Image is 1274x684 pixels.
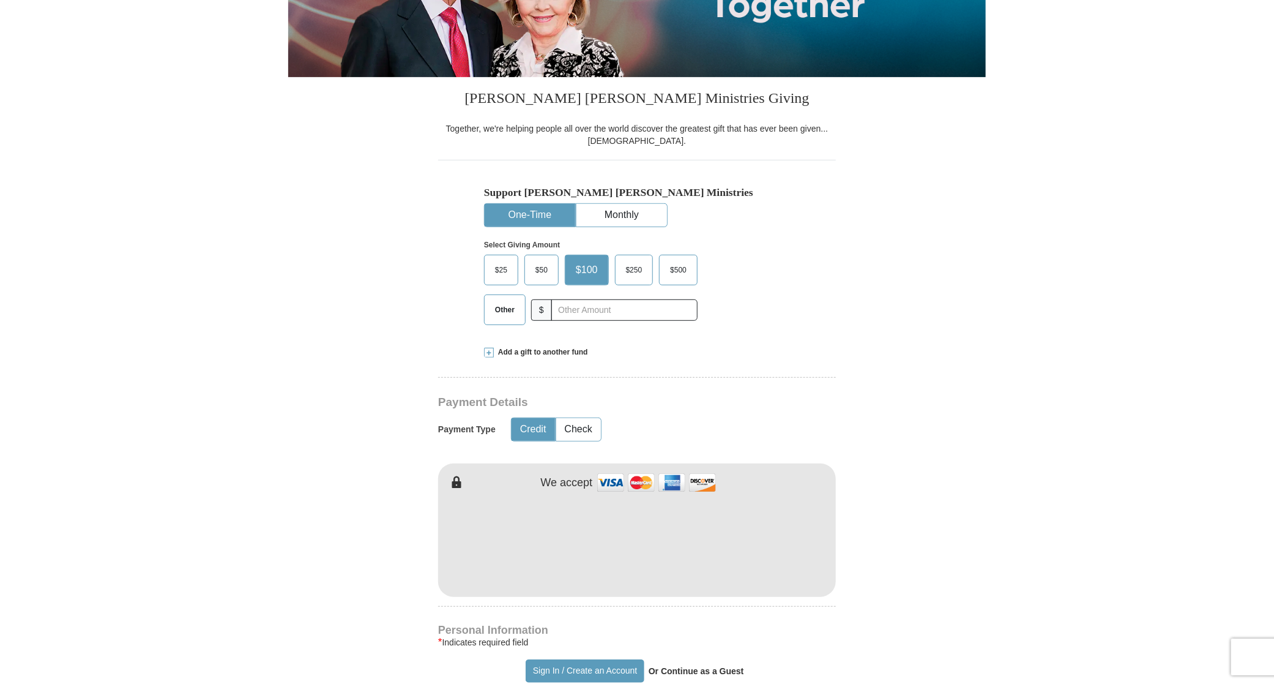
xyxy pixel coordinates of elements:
[664,261,693,279] span: $500
[438,635,836,650] div: Indicates required field
[556,418,601,441] button: Check
[485,204,575,227] button: One-Time
[570,261,604,279] span: $100
[438,424,496,435] h5: Payment Type
[484,186,790,199] h5: Support [PERSON_NAME] [PERSON_NAME] Ministries
[438,122,836,147] div: Together, we're helping people all over the world discover the greatest gift that has ever been g...
[529,261,554,279] span: $50
[438,625,836,635] h4: Personal Information
[484,241,560,249] strong: Select Giving Amount
[438,396,750,410] h3: Payment Details
[541,476,593,490] h4: We accept
[512,418,555,441] button: Credit
[531,299,552,321] span: $
[494,347,588,358] span: Add a gift to another fund
[438,77,836,122] h3: [PERSON_NAME] [PERSON_NAME] Ministries Giving
[576,204,667,227] button: Monthly
[489,301,521,319] span: Other
[649,666,744,676] strong: Or Continue as a Guest
[526,660,644,683] button: Sign In / Create an Account
[595,470,718,496] img: credit cards accepted
[551,299,698,321] input: Other Amount
[489,261,513,279] span: $25
[620,261,649,279] span: $250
